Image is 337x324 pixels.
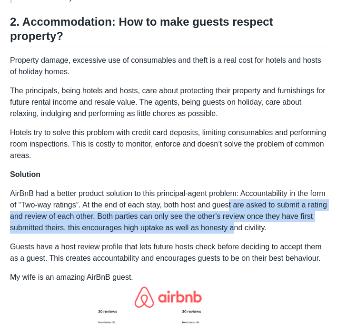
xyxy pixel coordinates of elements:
p: Property damage, excessive use of consumables and theft is a real cost for hotels and hosts of ho... [10,55,327,78]
h2: 2. Accommodation: How to make guests respect property? [10,15,327,47]
p: Hotels try to solve this problem with credit card deposits, limiting consumables and performing r... [10,127,327,161]
p: Guests have a host review profile that lets future hosts check before deciding to accept them as ... [10,241,327,264]
p: AirBnB had a better product solution to this principal-agent problem: Accountability in the form ... [10,188,327,234]
p: The principals, being hotels and hosts, care about protecting their property and furnishings for ... [10,85,327,119]
strong: Solution [10,170,40,178]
